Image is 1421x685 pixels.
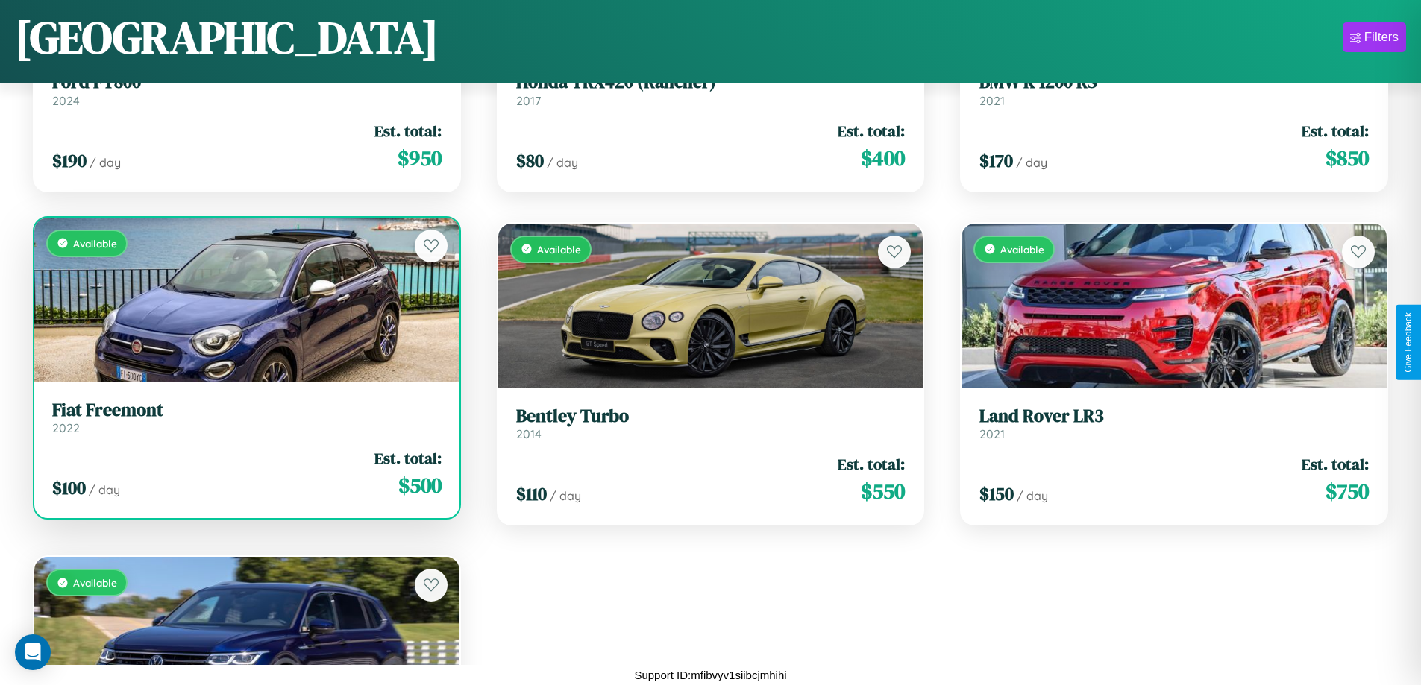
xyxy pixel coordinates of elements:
h3: BMW K 1200 RS [979,72,1369,93]
span: $ 110 [516,482,547,506]
span: Available [73,576,117,589]
span: 2022 [52,420,80,435]
div: Give Feedback [1403,312,1414,373]
span: Available [73,237,117,250]
button: Filters [1343,22,1406,52]
span: / day [89,482,120,497]
div: Open Intercom Messenger [15,634,51,670]
span: Available [1000,243,1044,256]
h1: [GEOGRAPHIC_DATA] [15,7,439,68]
span: $ 550 [861,476,905,506]
span: / day [90,155,121,170]
a: Land Rover LR32021 [979,405,1369,442]
span: $ 150 [979,482,1014,506]
span: / day [547,155,578,170]
span: $ 500 [398,470,442,500]
span: Est. total: [374,447,442,469]
h3: Land Rover LR3 [979,405,1369,427]
span: $ 400 [861,143,905,173]
span: $ 750 [1326,476,1369,506]
h3: Honda TRX420 (Rancher) [516,72,906,93]
h3: Bentley Turbo [516,405,906,427]
span: Est. total: [374,120,442,142]
p: Support ID: mfibvyv1siibcjmhihi [634,665,786,685]
a: Ford FT8002024 [52,72,442,108]
span: $ 100 [52,476,86,500]
span: $ 80 [516,148,544,173]
span: $ 950 [398,143,442,173]
span: / day [1016,155,1047,170]
span: Est. total: [1302,453,1369,475]
a: Honda TRX420 (Rancher)2017 [516,72,906,108]
span: $ 170 [979,148,1013,173]
a: Fiat Freemont2022 [52,400,442,436]
div: Filters [1364,30,1399,45]
a: BMW K 1200 RS2021 [979,72,1369,108]
span: 2014 [516,426,542,441]
span: / day [550,488,581,503]
span: 2024 [52,93,80,108]
a: Bentley Turbo2014 [516,405,906,442]
span: $ 190 [52,148,87,173]
span: Est. total: [838,120,905,142]
h3: Fiat Freemont [52,400,442,421]
span: Est. total: [838,453,905,475]
span: $ 850 [1326,143,1369,173]
span: Available [537,243,581,256]
span: / day [1017,488,1048,503]
span: 2017 [516,93,541,108]
span: 2021 [979,426,1005,441]
span: 2021 [979,93,1005,108]
h3: Ford FT800 [52,72,442,93]
span: Est. total: [1302,120,1369,142]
